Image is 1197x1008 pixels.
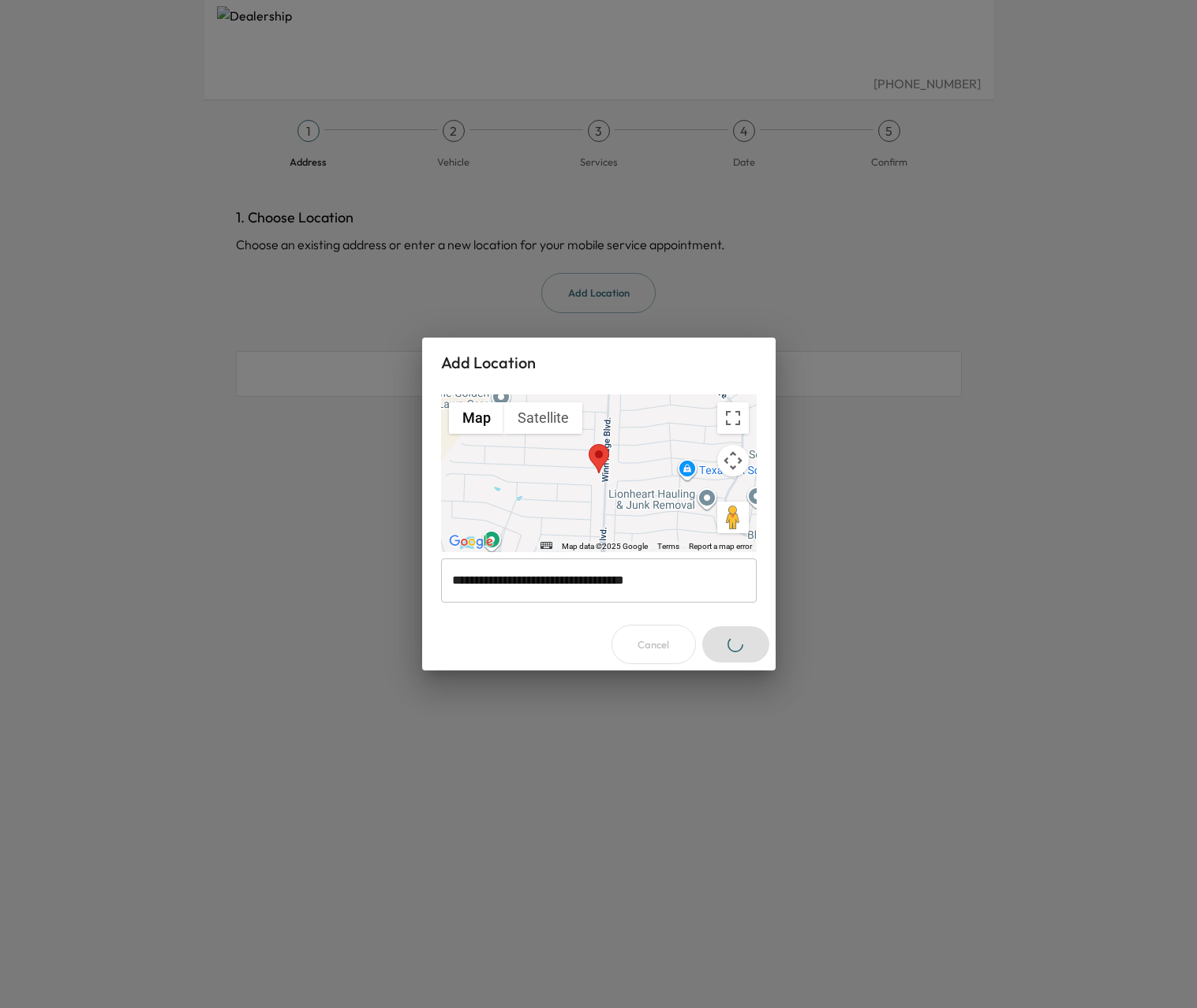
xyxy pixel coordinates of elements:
[445,532,497,552] img: Google
[562,542,648,551] span: Map data ©2025 Google
[422,338,776,388] h2: Add Location
[717,445,749,476] button: Map camera controls
[717,502,749,533] button: Drag Pegman onto the map to open Street View
[657,542,679,551] a: Terms (opens in new tab)
[541,542,552,549] button: Keyboard shortcuts
[717,402,749,434] button: Toggle fullscreen view
[504,402,582,434] button: Show satellite imagery
[449,402,504,434] button: Show street map
[689,542,752,551] a: Report a map error
[445,532,497,552] a: Open this area in Google Maps (opens a new window)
